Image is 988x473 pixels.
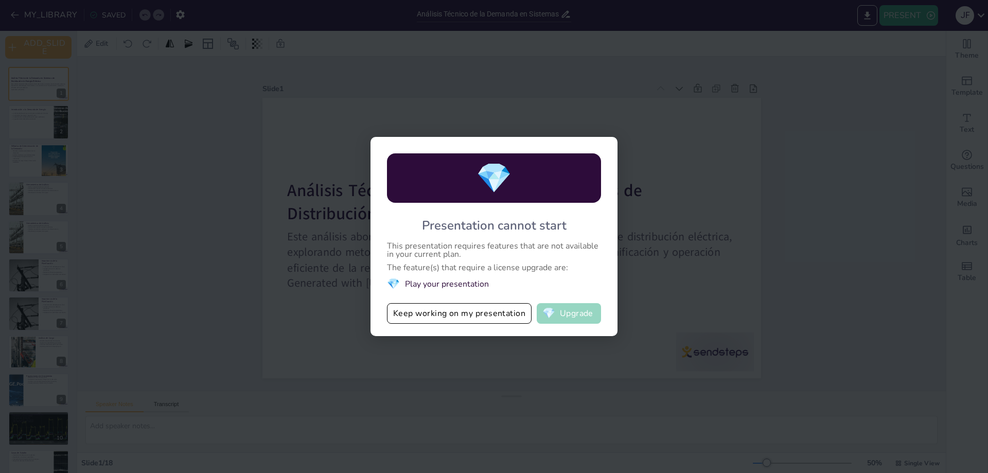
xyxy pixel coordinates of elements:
li: Play your presentation [387,277,601,291]
span: diamond [387,277,400,291]
button: Keep working on my presentation [387,303,532,324]
span: diamond [476,159,512,198]
div: This presentation requires features that are not available in your current plan. [387,242,601,258]
div: The feature(s) that require a license upgrade are: [387,264,601,272]
span: diamond [542,308,555,319]
button: diamondUpgrade [537,303,601,324]
div: Presentation cannot start [422,217,567,234]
